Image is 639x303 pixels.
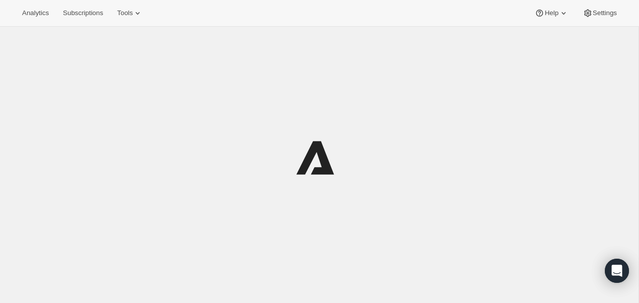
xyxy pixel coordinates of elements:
span: Subscriptions [63,9,103,17]
button: Help [528,6,574,20]
button: Subscriptions [57,6,109,20]
button: Analytics [16,6,55,20]
span: Analytics [22,9,49,17]
span: Settings [593,9,617,17]
button: Settings [577,6,623,20]
div: Open Intercom Messenger [605,259,629,283]
span: Tools [117,9,133,17]
span: Help [545,9,558,17]
button: Tools [111,6,149,20]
